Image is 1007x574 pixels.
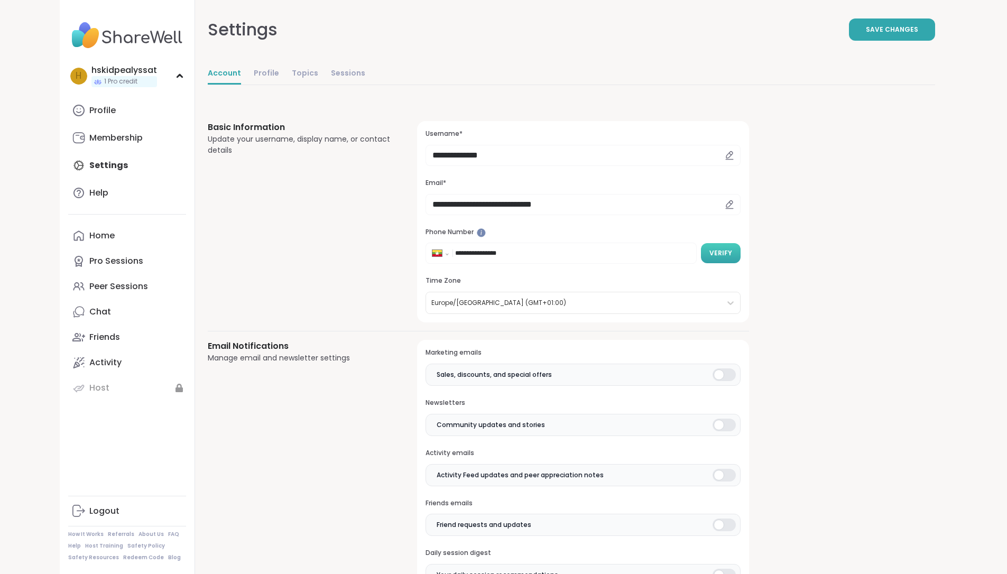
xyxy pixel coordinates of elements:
div: Peer Sessions [89,281,148,292]
span: Sales, discounts, and special offers [437,370,552,379]
div: Help [89,187,108,199]
span: Save Changes [866,25,918,34]
h3: Time Zone [426,276,740,285]
a: Topics [292,63,318,85]
div: Manage email and newsletter settings [208,353,392,364]
h3: Daily session digest [426,549,740,558]
a: Account [208,63,241,85]
h3: Email* [426,179,740,188]
a: Profile [254,63,279,85]
iframe: Spotlight [477,228,486,237]
div: Settings [208,17,278,42]
span: Community updates and stories [437,420,545,430]
a: Help [68,180,186,206]
div: hskidpealyssat [91,64,157,76]
div: Home [89,230,115,242]
a: Blog [168,554,181,561]
a: Help [68,542,81,550]
h3: Newsletters [426,399,740,408]
a: Friends [68,325,186,350]
a: About Us [138,531,164,538]
a: Activity [68,350,186,375]
a: Host [68,375,186,401]
a: Peer Sessions [68,274,186,299]
span: 1 Pro credit [104,77,137,86]
h3: Marketing emails [426,348,740,357]
a: Safety Resources [68,554,119,561]
div: Profile [89,105,116,116]
div: Membership [89,132,143,144]
a: Logout [68,498,186,524]
span: h [76,69,81,83]
span: Activity Feed updates and peer appreciation notes [437,470,604,480]
a: Membership [68,125,186,151]
span: Friend requests and updates [437,520,531,530]
h3: Phone Number [426,228,740,237]
div: Friends [89,331,120,343]
div: Update your username, display name, or contact details [208,134,392,156]
a: Chat [68,299,186,325]
h3: Email Notifications [208,340,392,353]
div: Activity [89,357,122,368]
h3: Friends emails [426,499,740,508]
a: How It Works [68,531,104,538]
h3: Activity emails [426,449,740,458]
a: Redeem Code [123,554,164,561]
div: Host [89,382,109,394]
h3: Username* [426,129,740,138]
span: Verify [709,248,732,258]
a: Safety Policy [127,542,165,550]
div: Logout [89,505,119,517]
a: Referrals [108,531,134,538]
h3: Basic Information [208,121,392,134]
a: Home [68,223,186,248]
div: Pro Sessions [89,255,143,267]
a: Sessions [331,63,365,85]
a: Pro Sessions [68,248,186,274]
a: Profile [68,98,186,123]
img: ShareWell Nav Logo [68,17,186,54]
div: Chat [89,306,111,318]
a: Host Training [85,542,123,550]
button: Save Changes [849,18,935,41]
button: Verify [701,243,741,263]
a: FAQ [168,531,179,538]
